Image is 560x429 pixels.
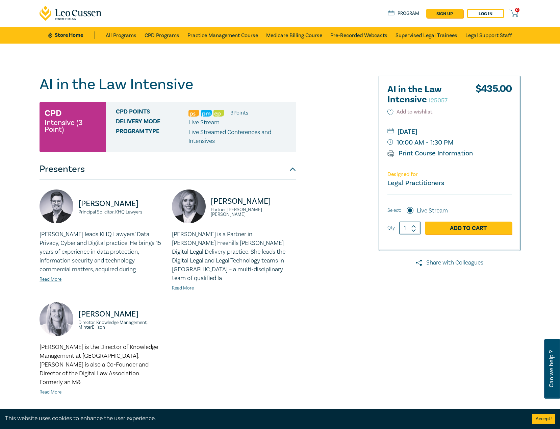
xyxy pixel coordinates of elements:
a: Store Home [48,31,95,39]
img: https://s3.ap-southeast-2.amazonaws.com/leo-cussen-store-production-content/Contacts/Alex%20Ditte... [40,190,73,223]
a: All Programs [106,27,136,44]
a: CPD Programs [145,27,179,44]
small: Intensive (3 Point) [45,119,101,133]
span: Program type [116,128,188,146]
small: Principal Solicitor, KHQ Lawyers [78,210,164,214]
a: Read More [40,276,61,282]
label: Live Stream [417,206,448,215]
small: [DATE] [387,126,512,137]
h1: AI in the Law Intensive [40,76,296,93]
a: Share with Colleagues [379,258,520,267]
div: This website uses cookies to enhance the user experience. [5,414,522,423]
p: [PERSON_NAME] leads KHQ Lawyers’ Data Privacy, Cyber and Digital practice. He brings 15 years of ... [40,230,164,274]
label: Qty [387,224,395,232]
a: Program [388,10,419,17]
p: [PERSON_NAME] is a Partner in [PERSON_NAME] Freehills [PERSON_NAME] Digital Legal Delivery practi... [172,230,296,283]
small: Director, Knowledge Management, MinterEllison [78,320,164,330]
img: https://s3.ap-southeast-2.amazonaws.com/leo-cussen-store-production-content/Contacts/Emily%20Cogh... [172,190,206,223]
img: https://s3.ap-southeast-2.amazonaws.com/leo-cussen-store-production-content/Contacts/Sarah%20Jaco... [40,302,73,336]
span: [PERSON_NAME] is the Director of Knowledge Management at [GEOGRAPHIC_DATA]. [PERSON_NAME] is also... [40,343,158,386]
button: Presenters [40,159,296,179]
h2: AI in the Law Intensive [387,84,462,105]
span: Select: [387,207,401,214]
small: I25057 [429,97,448,104]
p: [PERSON_NAME] [78,309,164,320]
img: Professional Skills [188,110,199,117]
a: Practice Management Course [187,27,258,44]
div: $ 435.00 [476,84,512,108]
a: Medicare Billing Course [266,27,322,44]
button: Accept cookies [532,414,555,424]
a: Supervised Legal Trainees [396,27,457,44]
a: Pre-Recorded Webcasts [330,27,387,44]
a: Log in [467,9,504,18]
small: Legal Practitioners [387,179,444,187]
p: [PERSON_NAME] [211,196,296,207]
button: Add to wishlist [387,108,432,116]
small: Partner, [PERSON_NAME] [PERSON_NAME] [211,207,296,217]
span: Live Stream [188,119,220,126]
small: 10:00 AM - 1:30 PM [387,137,512,148]
a: sign up [426,9,463,18]
span: Can we help ? [548,343,555,395]
input: 1 [399,222,421,234]
a: Add to Cart [425,222,512,234]
a: Read More [40,389,61,395]
h3: CPD [45,107,61,119]
img: Ethics & Professional Responsibility [213,110,224,117]
img: Practice Management & Business Skills [201,110,212,117]
span: CPD Points [116,108,188,117]
p: Live Streamed Conferences and Intensives [188,128,291,146]
span: Delivery Mode [116,118,188,127]
a: Legal Support Staff [465,27,512,44]
p: Designed for [387,171,512,178]
p: [PERSON_NAME] [78,198,164,209]
span: 0 [515,8,519,12]
a: Print Course Information [387,149,473,158]
a: Read More [172,285,194,291]
li: 3 Point s [230,108,248,117]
